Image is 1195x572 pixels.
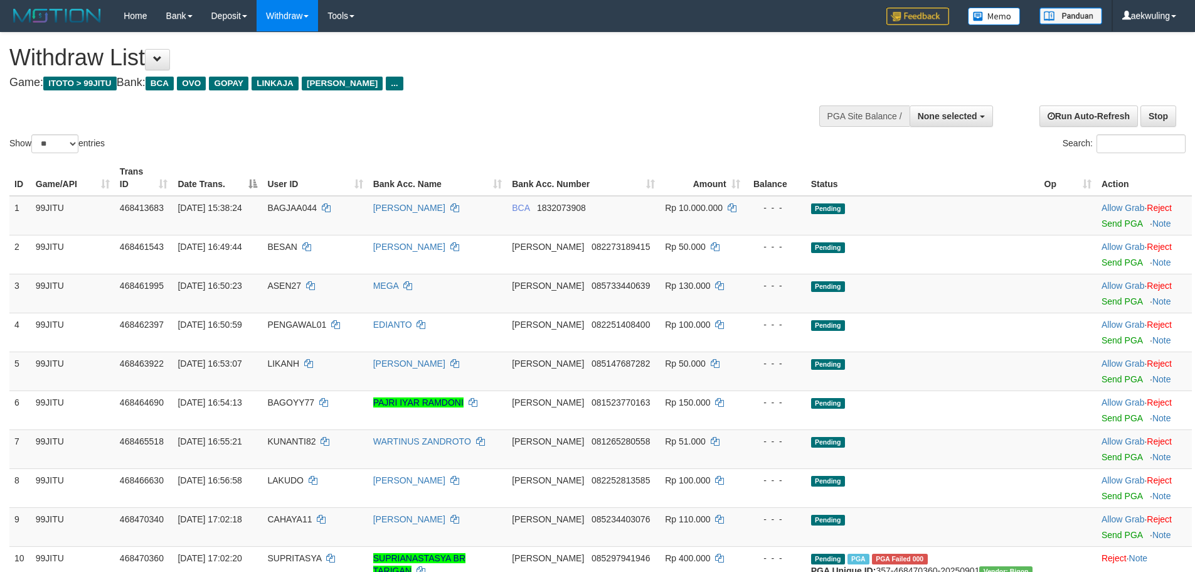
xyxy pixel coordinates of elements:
[9,468,31,507] td: 8
[1102,452,1142,462] a: Send PGA
[31,274,115,313] td: 99JITU
[910,105,993,127] button: None selected
[512,359,584,369] span: [PERSON_NAME]
[9,196,31,235] td: 1
[1102,359,1147,369] span: ·
[1147,397,1172,407] a: Reject
[512,475,584,485] span: [PERSON_NAME]
[1102,397,1144,407] a: Allow Grab
[1097,274,1192,313] td: ·
[267,242,297,252] span: BESAN
[1102,413,1142,423] a: Send PGA
[9,45,784,70] h1: Withdraw List
[665,397,710,407] span: Rp 150.000
[1147,242,1172,252] a: Reject
[1097,468,1192,507] td: ·
[9,352,31,391] td: 5
[178,397,242,407] span: [DATE] 16:54:13
[592,436,650,446] span: Copy 081265280558 to clipboard
[507,160,660,196] th: Bank Acc. Number: activate to sort column ascending
[1097,160,1192,196] th: Action
[1102,359,1144,369] a: Allow Grab
[1102,475,1144,485] a: Allow Grab
[146,77,174,90] span: BCA
[31,235,115,274] td: 99JITU
[592,359,650,369] span: Copy 085147687282 to clipboard
[120,242,164,252] span: 468461543
[811,437,845,448] span: Pending
[1152,491,1171,501] a: Note
[918,111,977,121] span: None selected
[665,359,706,369] span: Rp 50.000
[1097,134,1186,153] input: Search:
[1102,436,1147,446] span: ·
[750,513,801,526] div: - - -
[665,475,710,485] span: Rp 100.000
[1147,203,1172,213] a: Reject
[1152,413,1171,423] a: Note
[811,203,845,214] span: Pending
[267,553,321,563] span: SUPRITASYA
[178,436,242,446] span: [DATE] 16:55:21
[806,160,1039,196] th: Status
[120,436,164,446] span: 468465518
[537,203,586,213] span: Copy 1832073908 to clipboard
[177,77,206,90] span: OVO
[178,553,242,563] span: [DATE] 17:02:20
[745,160,806,196] th: Balance
[1097,507,1192,546] td: ·
[31,352,115,391] td: 99JITU
[1063,134,1186,153] label: Search:
[1152,530,1171,540] a: Note
[811,398,845,409] span: Pending
[31,468,115,507] td: 99JITU
[750,279,801,292] div: - - -
[267,281,301,291] span: ASEN27
[120,281,164,291] span: 468461995
[31,391,115,429] td: 99JITU
[665,320,710,330] span: Rp 100.000
[1097,313,1192,352] td: ·
[512,242,584,252] span: [PERSON_NAME]
[1140,105,1176,127] a: Stop
[373,320,412,330] a: EDIANTO
[1039,8,1102,24] img: panduan.png
[9,507,31,546] td: 9
[9,391,31,429] td: 6
[120,203,164,213] span: 468413683
[592,320,650,330] span: Copy 082251408400 to clipboard
[1147,359,1172,369] a: Reject
[262,160,368,196] th: User ID: activate to sort column ascending
[120,359,164,369] span: 468463922
[512,320,584,330] span: [PERSON_NAME]
[1102,530,1142,540] a: Send PGA
[750,435,801,448] div: - - -
[1102,397,1147,407] span: ·
[386,77,403,90] span: ...
[1039,160,1097,196] th: Op: activate to sort column ascending
[811,242,845,253] span: Pending
[1102,475,1147,485] span: ·
[9,429,31,468] td: 7
[373,397,464,407] a: PAJRI IYAR RAMDONI
[373,514,445,524] a: [PERSON_NAME]
[1147,514,1172,524] a: Reject
[1102,203,1147,213] span: ·
[592,242,650,252] span: Copy 082273189415 to clipboard
[750,318,801,331] div: - - -
[512,514,584,524] span: [PERSON_NAME]
[750,357,801,370] div: - - -
[1097,391,1192,429] td: ·
[1152,219,1171,229] a: Note
[1102,553,1127,563] a: Reject
[665,436,706,446] span: Rp 51.000
[811,515,845,526] span: Pending
[512,203,529,213] span: BCA
[811,320,845,331] span: Pending
[178,203,242,213] span: [DATE] 15:38:24
[512,281,584,291] span: [PERSON_NAME]
[592,514,650,524] span: Copy 085234403076 to clipboard
[373,436,471,446] a: WARTINUS ZANDROTO
[9,235,31,274] td: 2
[1152,374,1171,384] a: Note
